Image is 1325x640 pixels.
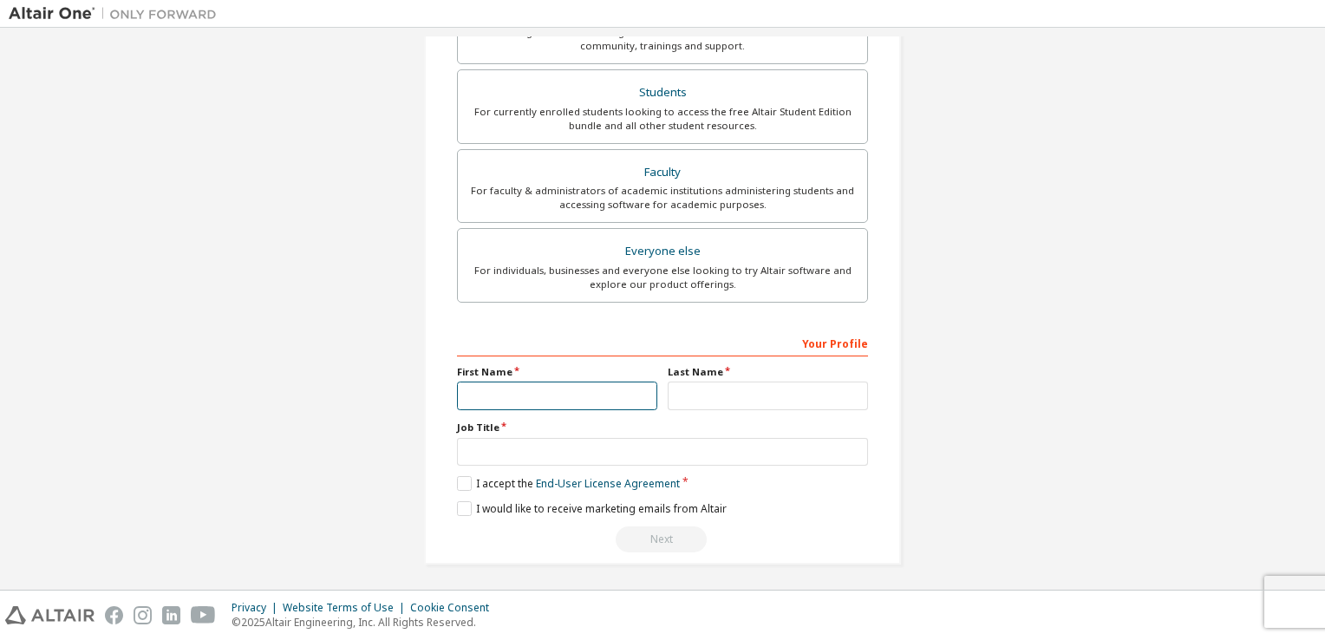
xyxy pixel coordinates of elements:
label: First Name [457,365,657,379]
img: Altair One [9,5,225,23]
img: altair_logo.svg [5,606,95,624]
div: Your Profile [457,329,868,356]
img: linkedin.svg [162,606,180,624]
label: I accept the [457,476,680,491]
div: Website Terms of Use [283,601,410,615]
label: Last Name [668,365,868,379]
div: Cookie Consent [410,601,499,615]
img: instagram.svg [134,606,152,624]
div: Everyone else [468,239,857,264]
label: Job Title [457,421,868,434]
div: Privacy [232,601,283,615]
div: For faculty & administrators of academic institutions administering students and accessing softwa... [468,184,857,212]
div: For existing customers looking to access software downloads, HPC resources, community, trainings ... [468,25,857,53]
div: Read and acccept EULA to continue [457,526,868,552]
img: facebook.svg [105,606,123,624]
div: For currently enrolled students looking to access the free Altair Student Edition bundle and all ... [468,105,857,133]
div: Students [468,81,857,105]
a: End-User License Agreement [536,476,680,491]
div: Faculty [468,160,857,185]
label: I would like to receive marketing emails from Altair [457,501,727,516]
img: youtube.svg [191,606,216,624]
div: For individuals, businesses and everyone else looking to try Altair software and explore our prod... [468,264,857,291]
p: © 2025 Altair Engineering, Inc. All Rights Reserved. [232,615,499,630]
